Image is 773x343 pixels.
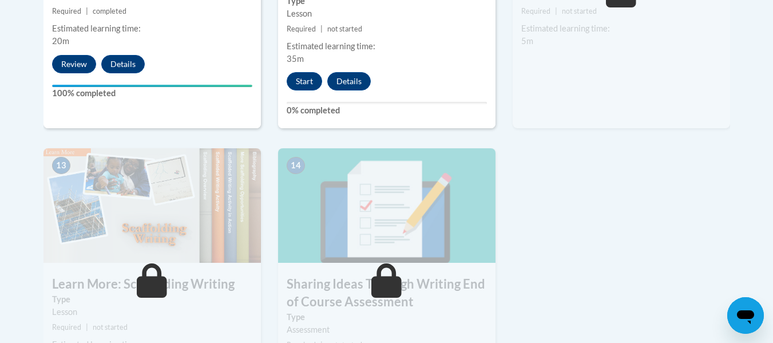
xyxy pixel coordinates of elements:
span: 5m [521,36,533,46]
span: 14 [287,157,305,174]
div: Your progress [52,85,252,87]
span: not started [327,25,362,33]
span: | [320,25,323,33]
label: 100% completed [52,87,252,100]
span: Required [52,7,81,15]
label: 0% completed [287,104,487,117]
span: 35m [287,54,304,64]
span: Required [521,7,550,15]
span: not started [562,7,597,15]
h3: Learn More: Scaffolding Writing [43,275,261,293]
span: 13 [52,157,70,174]
img: Course Image [278,148,495,263]
div: Lesson [287,7,487,20]
iframe: Button to launch messaging window [727,297,764,334]
span: Required [287,25,316,33]
img: Course Image [43,148,261,263]
span: completed [93,7,126,15]
button: Start [287,72,322,90]
button: Details [101,55,145,73]
div: Lesson [52,306,252,318]
button: Review [52,55,96,73]
div: Estimated learning time: [52,22,252,35]
button: Details [327,72,371,90]
div: Estimated learning time: [287,40,487,53]
label: Type [52,293,252,306]
span: Required [52,323,81,332]
div: Estimated learning time: [521,22,722,35]
span: | [86,7,88,15]
span: | [86,323,88,332]
div: Assessment [287,324,487,336]
span: 20m [52,36,69,46]
h3: Sharing Ideas Through Writing End of Course Assessment [278,275,495,311]
label: Type [287,311,487,324]
span: not started [93,323,128,332]
span: | [555,7,557,15]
